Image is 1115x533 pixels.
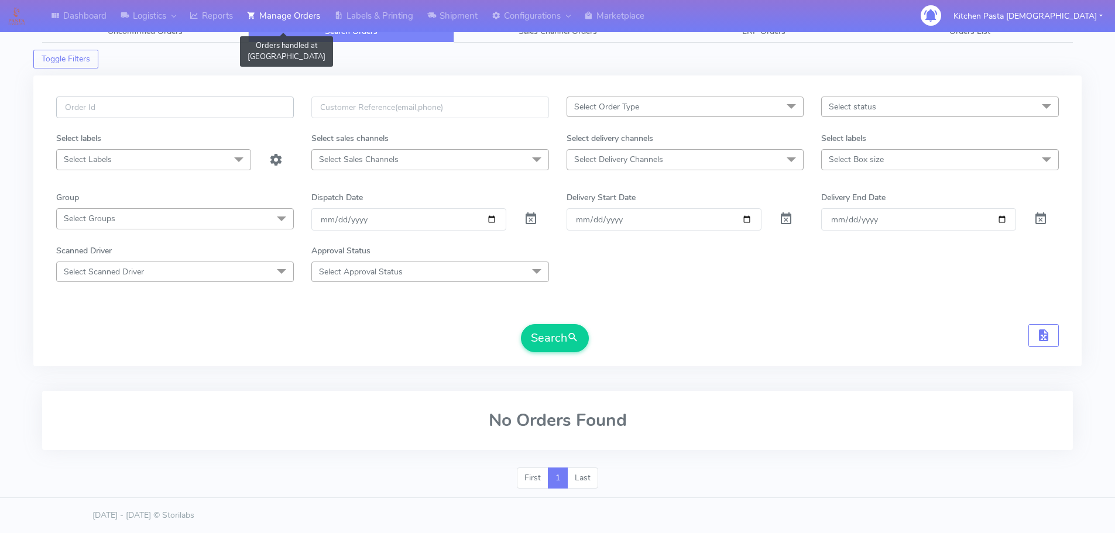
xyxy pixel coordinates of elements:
label: Delivery Start Date [567,191,636,204]
label: Select sales channels [311,132,389,145]
label: Dispatch Date [311,191,363,204]
input: Customer Reference(email,phone) [311,97,549,118]
input: Order Id [56,97,294,118]
button: Kitchen Pasta [DEMOGRAPHIC_DATA] [945,4,1111,28]
button: Search [521,324,589,352]
span: Select Box size [829,154,884,165]
span: Select Sales Channels [319,154,399,165]
span: Select Groups [64,213,115,224]
span: Select Scanned Driver [64,266,144,277]
span: Select Order Type [574,101,639,112]
label: Delivery End Date [821,191,886,204]
span: Select status [829,101,876,112]
label: Scanned Driver [56,245,112,257]
span: Select Approval Status [319,266,403,277]
button: Toggle Filters [33,50,98,68]
label: Select labels [56,132,101,145]
span: Select Labels [64,154,112,165]
label: Select delivery channels [567,132,653,145]
a: 1 [548,467,568,489]
label: Approval Status [311,245,370,257]
span: Select Delivery Channels [574,154,663,165]
label: Select labels [821,132,866,145]
h2: No Orders Found [56,411,1059,430]
label: Group [56,191,79,204]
